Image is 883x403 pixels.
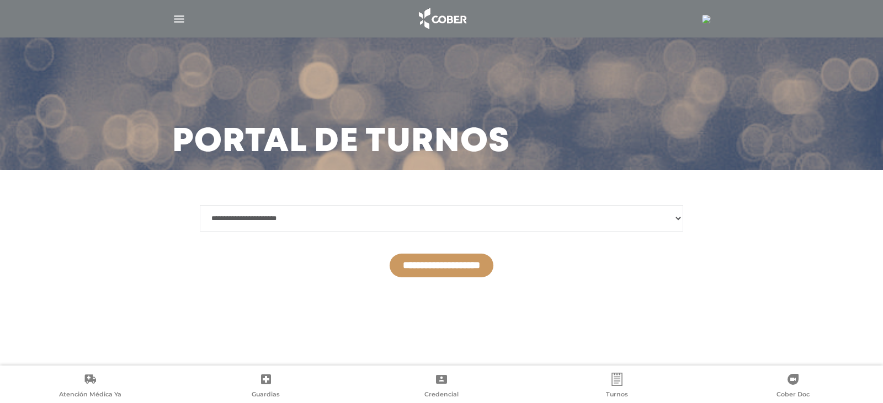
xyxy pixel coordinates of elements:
[2,373,178,401] a: Atención Médica Ya
[172,128,510,157] h3: Portal de turnos
[172,12,186,26] img: Cober_menu-lines-white.svg
[252,390,280,400] span: Guardias
[424,390,459,400] span: Credencial
[606,390,628,400] span: Turnos
[59,390,121,400] span: Atención Médica Ya
[354,373,529,401] a: Credencial
[413,6,471,32] img: logo_cober_home-white.png
[776,390,810,400] span: Cober Doc
[178,373,353,401] a: Guardias
[705,373,881,401] a: Cober Doc
[529,373,705,401] a: Turnos
[702,15,711,24] img: 18177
